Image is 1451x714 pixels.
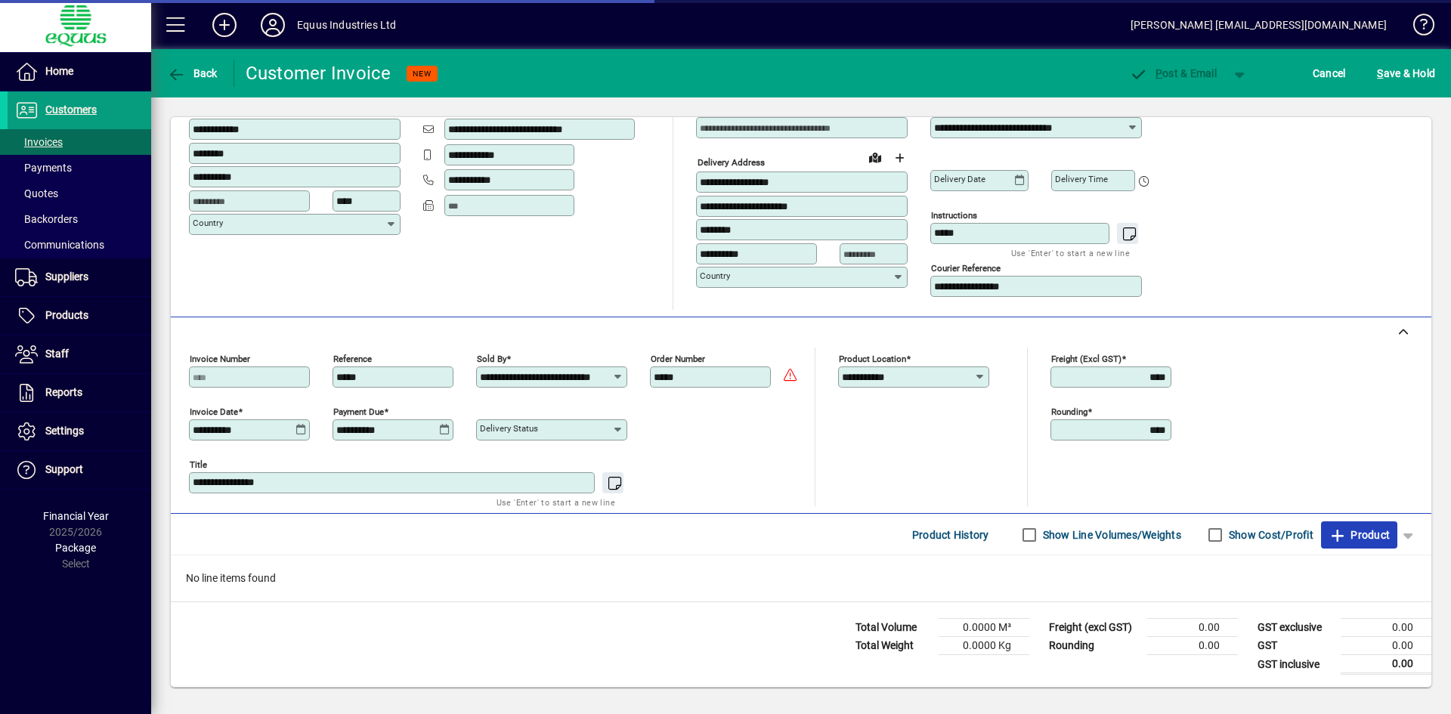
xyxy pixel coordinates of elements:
a: Payments [8,155,151,181]
span: S [1377,67,1383,79]
span: Staff [45,348,69,360]
span: Product History [912,523,989,547]
mat-label: Payment due [333,406,384,417]
span: ost & Email [1129,67,1217,79]
mat-label: Invoice date [190,406,238,417]
td: Rounding [1041,637,1147,655]
td: 0.0000 Kg [939,637,1029,655]
a: Support [8,451,151,489]
td: Freight (excl GST) [1041,619,1147,637]
mat-label: Rounding [1051,406,1087,417]
a: Communications [8,232,151,258]
div: Equus Industries Ltd [297,13,397,37]
label: Show Line Volumes/Weights [1040,527,1181,542]
mat-label: Courier Reference [931,263,1001,274]
mat-label: Sold by [477,354,506,364]
button: Save & Hold [1373,60,1439,87]
span: ave & Hold [1377,61,1435,85]
td: Total Volume [848,619,939,637]
a: Knowledge Base [1402,3,1432,52]
button: Add [200,11,249,39]
span: Settings [45,425,84,437]
app-page-header-button: Back [151,60,234,87]
mat-label: Delivery date [934,174,985,184]
span: Home [45,65,73,77]
mat-label: Freight (excl GST) [1051,354,1122,364]
mat-label: Invoice number [190,354,250,364]
span: Cancel [1313,61,1346,85]
span: NEW [413,69,432,79]
span: Package [55,542,96,554]
span: Support [45,463,83,475]
td: Total Weight [848,637,939,655]
button: Product [1321,521,1397,549]
mat-label: Reference [333,354,372,364]
button: Product History [906,521,995,549]
span: Products [45,309,88,321]
span: Product [1329,523,1390,547]
mat-label: Country [700,270,730,281]
mat-label: Delivery status [480,423,538,434]
span: Invoices [15,136,63,148]
td: 0.00 [1341,655,1431,674]
td: 0.00 [1147,637,1238,655]
a: Settings [8,413,151,450]
a: Home [8,53,151,91]
a: Backorders [8,206,151,232]
div: No line items found [171,555,1431,601]
span: Back [167,67,218,79]
label: Show Cost/Profit [1226,527,1313,542]
td: 0.0000 M³ [939,619,1029,637]
mat-label: Product location [839,354,906,364]
mat-label: Order number [651,354,705,364]
a: View on map [863,145,887,169]
span: Payments [15,162,72,174]
a: Invoices [8,129,151,155]
span: Communications [15,239,104,251]
td: 0.00 [1341,637,1431,655]
a: Staff [8,335,151,373]
div: [PERSON_NAME] [EMAIL_ADDRESS][DOMAIN_NAME] [1131,13,1387,37]
a: Reports [8,374,151,412]
span: Reports [45,386,82,398]
span: Backorders [15,213,78,225]
td: GST inclusive [1250,655,1341,674]
span: Financial Year [43,510,109,522]
mat-label: Title [190,459,207,470]
mat-hint: Use 'Enter' to start a new line [497,493,615,511]
span: P [1156,67,1162,79]
span: Quotes [15,187,58,199]
a: Products [8,297,151,335]
span: Customers [45,104,97,116]
mat-hint: Use 'Enter' to start a new line [1011,244,1130,261]
div: Customer Invoice [246,61,391,85]
button: Copy to Delivery address [380,93,404,117]
mat-label: Country [193,218,223,228]
td: 0.00 [1147,619,1238,637]
span: Suppliers [45,270,88,283]
a: Suppliers [8,258,151,296]
a: Quotes [8,181,151,206]
button: Cancel [1309,60,1350,87]
button: Back [163,60,221,87]
mat-label: Delivery time [1055,174,1108,184]
button: Post & Email [1122,60,1224,87]
mat-label: Instructions [931,210,977,221]
button: Profile [249,11,297,39]
td: GST [1250,637,1341,655]
button: Choose address [887,146,911,170]
td: 0.00 [1341,619,1431,637]
td: GST exclusive [1250,619,1341,637]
